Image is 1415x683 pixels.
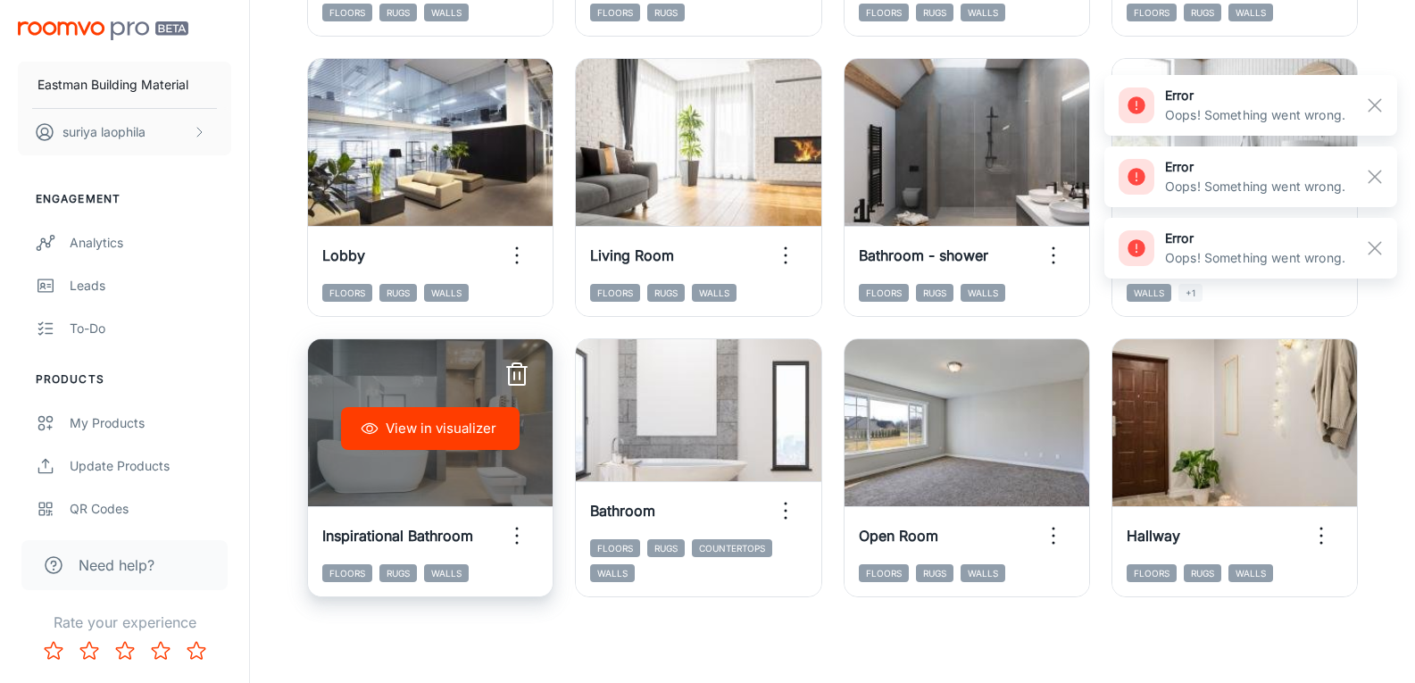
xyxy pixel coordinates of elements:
span: +1 [1178,284,1203,302]
span: Floors [1127,564,1177,582]
span: Floors [322,284,372,302]
span: Rugs [379,4,417,21]
span: Rugs [916,564,953,582]
p: Oops! Something went wrong. [1165,105,1345,125]
button: Eastman Building Material [18,62,231,108]
span: Rugs [916,284,953,302]
div: To-do [70,319,231,338]
p: Eastman Building Material [37,75,188,95]
span: Walls [424,284,469,302]
span: Rugs [1184,564,1221,582]
h6: Bathroom [590,500,655,521]
span: Rugs [647,284,685,302]
button: suriya laophila [18,109,231,155]
span: Walls [961,4,1005,21]
button: Rate 4 star [143,633,179,669]
span: Rugs [379,564,417,582]
span: Walls [1127,284,1171,302]
h6: error [1165,157,1345,177]
span: Floors [859,564,909,582]
span: Floors [590,4,640,21]
h6: Living Room [590,245,674,266]
p: Oops! Something went wrong. [1165,248,1345,268]
img: Roomvo PRO Beta [18,21,188,40]
p: suriya laophila [62,122,146,142]
span: Floors [859,4,909,21]
h6: Inspirational Bathroom [322,525,473,546]
div: Update Products [70,456,231,476]
span: Rugs [916,4,953,21]
button: Rate 2 star [71,633,107,669]
h6: Lobby [322,245,365,266]
h6: error [1165,229,1345,248]
span: Walls [692,284,737,302]
span: Rugs [379,284,417,302]
h6: Hallway [1127,525,1180,546]
span: Need help? [79,554,154,576]
h6: Open Room [859,525,938,546]
p: Oops! Something went wrong. [1165,177,1345,196]
span: Floors [1127,4,1177,21]
h6: Bathroom - shower [859,245,988,266]
div: My Products [70,413,231,433]
h6: error [1165,86,1345,105]
button: Rate 3 star [107,633,143,669]
span: Rugs [647,4,685,21]
button: Rate 1 star [36,633,71,669]
span: Floors [322,564,372,582]
span: Countertops [692,539,772,557]
span: Walls [1228,564,1273,582]
span: Walls [1228,4,1273,21]
p: Rate your experience [14,612,235,633]
span: Floors [859,284,909,302]
span: Walls [961,284,1005,302]
div: Leads [70,276,231,296]
button: View in visualizer [341,407,520,450]
span: Rugs [647,539,685,557]
span: Floors [590,539,640,557]
span: Floors [590,284,640,302]
span: Walls [961,564,1005,582]
span: Walls [424,4,469,21]
span: Floors [322,4,372,21]
span: Walls [590,564,635,582]
span: Rugs [1184,4,1221,21]
div: QR Codes [70,499,231,519]
button: Rate 5 star [179,633,214,669]
span: Walls [424,564,469,582]
div: Analytics [70,233,231,253]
